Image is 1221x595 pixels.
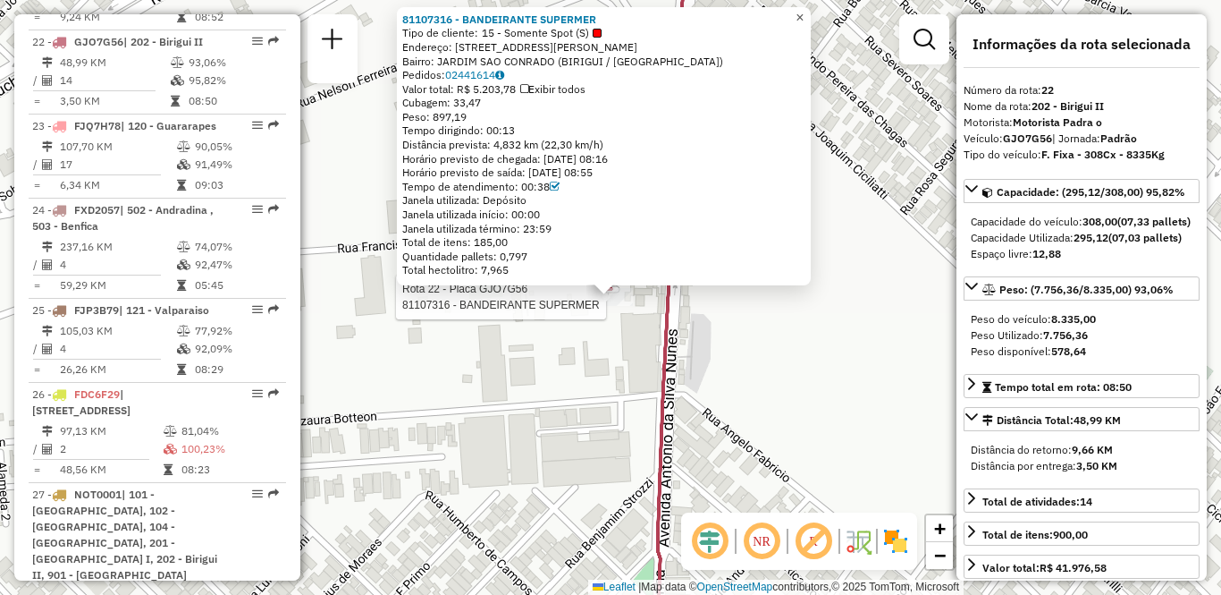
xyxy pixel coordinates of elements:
[181,440,279,458] td: 100,23%
[1082,215,1117,228] strong: 308,00
[59,138,176,156] td: 107,70 KM
[252,489,263,499] em: Opções
[177,280,186,291] i: Tempo total em rota
[402,138,805,152] div: Distância prevista: 4,832 km (22,30 km/h)
[171,75,184,86] i: % de utilização da cubagem
[1032,99,1104,113] strong: 202 - Birigui II
[1053,528,1088,541] strong: 900,00
[964,36,1200,53] h4: Informações da rota selecionada
[1117,215,1191,228] strong: (07,33 pallets)
[268,120,279,131] em: Rota exportada
[59,54,170,72] td: 48,99 KM
[934,517,946,540] span: +
[402,263,805,277] div: Total hectolitro: 7,965
[121,119,216,132] span: | 120 - Guararapes
[964,374,1200,398] a: Tempo total em rota: 08:50
[844,527,872,556] img: Fluxo de ruas
[402,110,467,123] span: Peso: 897,19
[402,250,805,264] div: Quantidade pallets: 0,797
[59,461,163,479] td: 48,56 KM
[32,303,209,317] span: 25 -
[268,204,279,215] em: Rota exportada
[1040,561,1107,574] strong: R$ 41.976,58
[252,304,263,315] em: Opções
[59,176,176,194] td: 6,34 KM
[315,21,350,62] a: Nova sessão e pesquisa
[588,580,964,595] div: Map data © contributors,© 2025 TomTom, Microsoft
[177,141,190,152] i: % de utilização do peso
[697,581,773,593] a: OpenStreetMap
[971,312,1096,326] span: Peso do veículo:
[194,138,279,156] td: 90,05%
[1100,132,1137,145] strong: Padrão
[995,380,1132,394] span: Tempo total em rota: 08:50
[194,238,279,256] td: 74,07%
[32,488,217,582] span: | 101 - [GEOGRAPHIC_DATA], 102 - [GEOGRAPHIC_DATA], 104 - [GEOGRAPHIC_DATA], 201 - [GEOGRAPHIC_DA...
[32,361,41,378] td: =
[59,92,170,110] td: 3,50 KM
[42,159,53,170] i: Total de Atividades
[971,214,1192,230] div: Capacidade do veículo:
[59,440,163,458] td: 2
[252,204,263,215] em: Opções
[402,96,481,109] span: Cubagem: 33,47
[1074,231,1108,244] strong: 295,12
[881,527,910,556] img: Exibir/Ocultar setores
[268,489,279,499] em: Rota exportada
[789,7,811,29] a: Close popup
[59,361,176,378] td: 26,26 KM
[1072,443,1113,456] strong: 9,66 KM
[402,68,805,82] div: Pedidos:
[59,422,163,440] td: 97,13 KM
[59,156,176,174] td: 17
[964,207,1200,269] div: Capacidade: (295,12/308,00) 95,82%
[268,388,279,399] em: Rota exportada
[1043,328,1088,342] strong: 7.756,36
[194,8,279,26] td: 08:52
[188,72,278,89] td: 95,82%
[171,96,180,106] i: Tempo total em rota
[32,92,41,110] td: =
[971,327,1192,344] div: Peso Utilizado:
[42,141,53,152] i: Distância Total
[971,442,1192,458] div: Distância do retorno:
[188,54,278,72] td: 93,06%
[119,303,209,317] span: | 121 - Valparaiso
[59,322,176,340] td: 105,03 KM
[982,560,1107,576] div: Valor total:
[550,180,560,193] a: Com service time
[42,426,53,437] i: Distância Total
[252,120,263,131] em: Opções
[402,166,805,180] div: Horário previsto de saída: [DATE] 08:55
[926,515,953,542] a: Zoom in
[971,458,1192,474] div: Distância por entrega:
[74,203,120,217] span: FXD2057
[32,176,41,194] td: =
[971,246,1192,262] div: Espaço livre:
[982,527,1088,543] div: Total de itens:
[194,256,279,274] td: 92,47%
[32,461,41,479] td: =
[964,522,1200,546] a: Total de itens:900,00
[59,238,176,256] td: 237,16 KM
[177,326,190,336] i: % de utilização do peso
[1013,115,1102,129] strong: Motorista Padra o
[593,581,636,593] a: Leaflet
[1076,459,1117,472] strong: 3,50 KM
[194,276,279,294] td: 05:45
[971,230,1192,246] div: Capacidade Utilizada:
[402,26,805,40] div: Tipo de cliente:
[164,464,173,475] i: Tempo total em rota
[42,444,53,455] i: Total de Atividades
[123,35,203,48] span: | 202 - Birigui II
[181,461,279,479] td: 08:23
[194,156,279,174] td: 91,49%
[171,57,184,68] i: % de utilização do peso
[1051,344,1086,358] strong: 578,64
[32,119,216,132] span: 23 -
[32,340,41,358] td: /
[445,68,504,81] a: 02441614
[59,340,176,358] td: 4
[495,70,504,81] i: Observações
[964,435,1200,481] div: Distância Total:48,99 KM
